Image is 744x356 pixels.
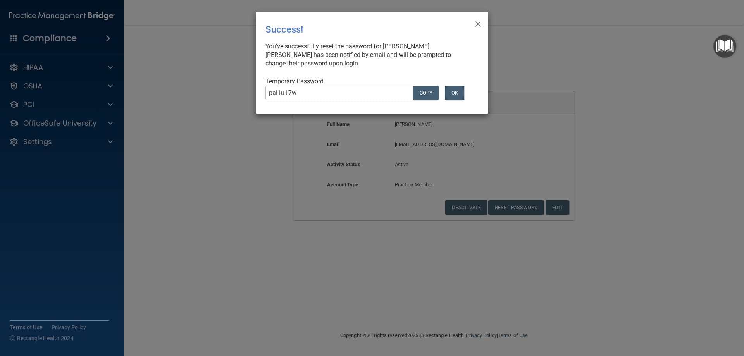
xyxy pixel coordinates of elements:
[413,86,439,100] button: COPY
[475,15,482,31] span: ×
[265,77,324,85] span: Temporary Password
[610,301,735,332] iframe: Drift Widget Chat Controller
[265,18,447,41] div: Success!
[445,86,464,100] button: OK
[265,42,472,68] div: You've successfully reset the password for [PERSON_NAME]. [PERSON_NAME] has been notified by emai...
[713,35,736,58] button: Open Resource Center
